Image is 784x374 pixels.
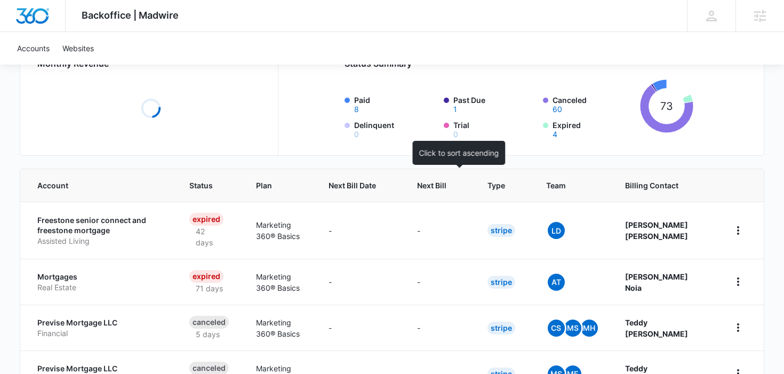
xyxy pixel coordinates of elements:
[625,180,705,191] span: Billing Contact
[453,120,537,138] label: Trial
[417,180,446,191] span: Next Bill
[37,282,164,293] p: Real Estate
[11,32,56,65] a: Accounts
[404,259,475,305] td: -
[625,318,688,338] strong: Teddy [PERSON_NAME]
[37,215,164,246] a: Freestone senior connect and freestone mortgageAssisted Living
[316,259,404,305] td: -
[548,320,565,337] span: CS
[189,329,226,340] p: 5 days
[256,180,303,191] span: Plan
[37,363,164,374] p: Previse Mortgage LLC
[730,319,747,336] button: home
[453,94,537,113] label: Past Due
[37,272,164,292] a: MortgagesReal Estate
[354,106,359,113] button: Paid
[548,222,565,239] span: LD
[37,317,164,328] p: Previse Mortgage LLC
[82,10,179,21] span: Backoffice | Madwire
[316,305,404,351] td: -
[553,131,557,138] button: Expired
[316,202,404,259] td: -
[404,202,475,259] td: -
[564,320,581,337] span: MS
[730,222,747,239] button: home
[256,219,303,242] p: Marketing 360® Basics
[546,180,584,191] span: Team
[730,273,747,290] button: home
[189,213,223,226] div: Expired
[37,215,164,236] p: Freestone senior connect and freestone mortgage
[256,271,303,293] p: Marketing 360® Basics
[37,328,164,339] p: Financial
[487,224,515,237] div: Stripe
[37,180,148,191] span: Account
[189,226,230,248] p: 42 days
[37,317,164,338] a: Previse Mortgage LLCFinancial
[404,305,475,351] td: -
[37,272,164,282] p: Mortgages
[487,180,505,191] span: Type
[37,236,164,246] p: Assisted Living
[660,100,673,113] tspan: 73
[413,141,506,165] div: Click to sort ascending
[189,180,215,191] span: Status
[256,317,303,339] p: Marketing 360® Basics
[553,120,636,138] label: Expired
[453,106,457,113] button: Past Due
[354,120,437,138] label: Delinquent
[354,94,437,113] label: Paid
[487,276,515,289] div: Stripe
[56,32,100,65] a: Websites
[625,220,688,241] strong: [PERSON_NAME] [PERSON_NAME]
[189,316,229,329] div: Canceled
[189,283,229,294] p: 71 days
[625,272,688,292] strong: [PERSON_NAME] Noia
[548,274,565,291] span: At
[553,106,562,113] button: Canceled
[189,270,223,283] div: Expired
[487,322,515,335] div: Stripe
[553,94,636,113] label: Canceled
[581,320,598,337] span: MH
[329,180,376,191] span: Next Bill Date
